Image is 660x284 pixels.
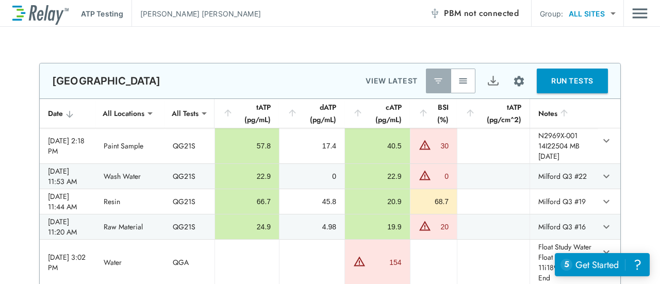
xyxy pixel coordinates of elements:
[598,132,615,149] button: expand row
[530,189,598,214] td: Milford Q3 #19
[223,141,271,151] div: 57.8
[288,171,336,181] div: 0
[48,136,87,156] div: [DATE] 2:18 PM
[353,196,401,207] div: 20.9
[537,69,608,93] button: RUN TESTS
[95,103,152,124] div: All Locations
[419,169,431,181] img: Warning
[538,107,589,120] div: Notes
[530,128,598,163] td: N2969X-001 14I22504 MB [DATE]
[540,8,563,19] p: Group:
[353,141,401,151] div: 40.5
[81,8,123,19] p: ATP Testing
[40,99,95,128] th: Date
[223,171,271,181] div: 22.9
[555,253,650,276] iframe: Resource center
[95,214,164,239] td: Raw Material
[288,222,336,232] div: 4.98
[505,68,533,95] button: Site setup
[223,222,271,232] div: 24.9
[287,101,336,126] div: dATP (pg/mL)
[425,3,523,24] button: PBM not connected
[164,189,214,214] td: QG21S
[418,101,449,126] div: BSI (%)
[598,218,615,236] button: expand row
[48,252,87,273] div: [DATE] 3:02 PM
[48,216,87,237] div: [DATE] 11:20 AM
[48,191,87,212] div: [DATE] 11:44 AM
[48,166,87,187] div: [DATE] 11:53 AM
[164,128,214,163] td: QG21S
[164,164,214,189] td: QG21S
[444,6,519,21] span: PBM
[632,4,648,23] button: Main menu
[434,141,449,151] div: 30
[513,75,525,88] img: Settings Icon
[223,196,271,207] div: 66.7
[530,164,598,189] td: Milford Q3 #22
[430,8,440,19] img: Offline Icon
[598,193,615,210] button: expand row
[12,3,69,25] img: LuminUltra Relay
[434,171,449,181] div: 0
[419,220,431,232] img: Warning
[632,4,648,23] img: Drawer Icon
[487,75,500,88] img: Export Icon
[95,128,164,163] td: Paint Sample
[288,196,336,207] div: 45.8
[164,214,214,239] td: QG21S
[458,76,468,86] img: View All
[366,75,418,87] p: VIEW LATEST
[223,101,271,126] div: tATP (pg/mL)
[481,69,505,93] button: Export
[464,7,519,19] span: not connected
[598,168,615,185] button: expand row
[368,257,401,268] div: 154
[419,196,449,207] div: 68.7
[598,243,615,261] button: expand row
[353,255,366,268] img: Warning
[52,75,161,87] p: [GEOGRAPHIC_DATA]
[353,222,401,232] div: 19.9
[353,101,401,126] div: cATP (pg/mL)
[419,139,431,151] img: Warning
[164,103,206,124] div: All Tests
[95,189,164,214] td: Resin
[530,214,598,239] td: Milford Q3 #16
[95,164,164,189] td: Wash Water
[434,222,449,232] div: 20
[433,76,443,86] img: Latest
[288,141,336,151] div: 17.4
[140,8,261,19] p: [PERSON_NAME] [PERSON_NAME]
[465,101,521,126] div: tATP (pg/cm^2)
[353,171,401,181] div: 22.9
